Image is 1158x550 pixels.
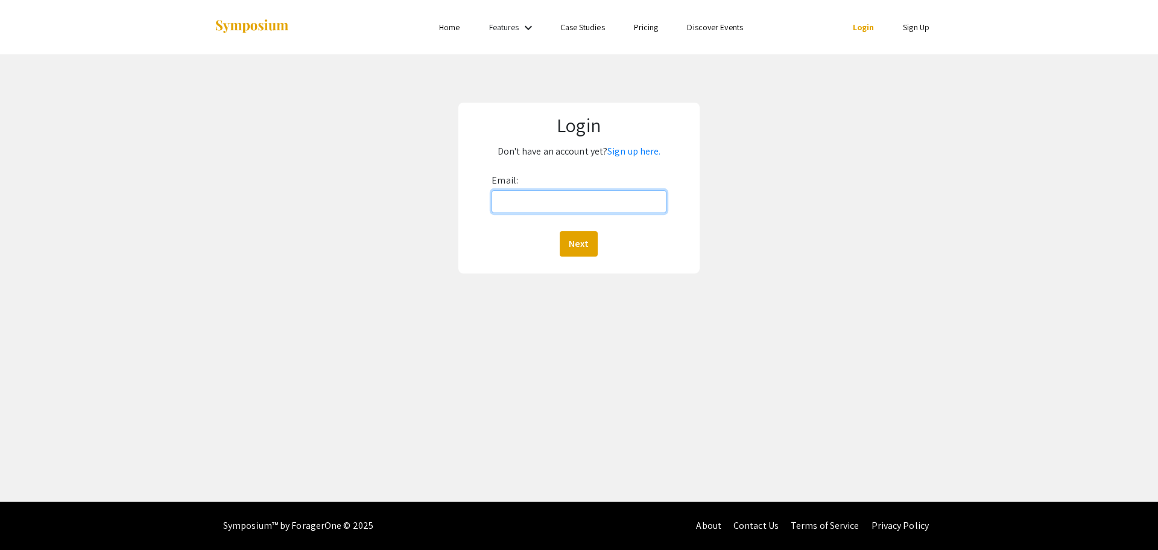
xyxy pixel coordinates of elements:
[521,21,536,35] mat-icon: Expand Features list
[214,19,289,35] img: Symposium by ForagerOne
[853,22,875,33] a: Login
[439,22,460,33] a: Home
[733,519,779,532] a: Contact Us
[696,519,721,532] a: About
[872,519,929,532] a: Privacy Policy
[791,519,859,532] a: Terms of Service
[560,22,605,33] a: Case Studies
[9,496,51,541] iframe: Chat
[489,22,519,33] a: Features
[903,22,929,33] a: Sign Up
[492,171,518,190] label: Email:
[607,145,660,158] a: Sign up here.
[223,502,373,550] div: Symposium™ by ForagerOne © 2025
[634,22,659,33] a: Pricing
[687,22,743,33] a: Discover Events
[470,142,688,161] p: Don't have an account yet?
[560,231,598,257] button: Next
[470,114,688,136] h1: Login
